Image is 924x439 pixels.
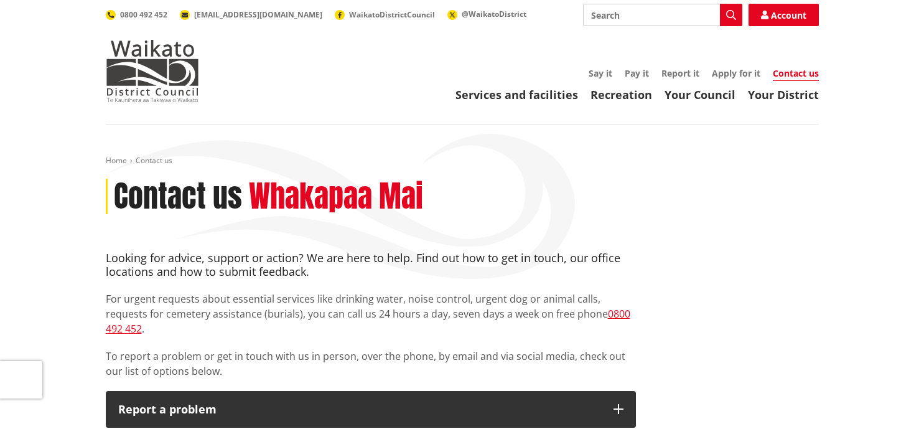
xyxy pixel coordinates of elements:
[106,9,167,20] a: 0800 492 452
[106,40,199,102] img: Waikato District Council - Te Kaunihera aa Takiwaa o Waikato
[180,9,322,20] a: [EMAIL_ADDRESS][DOMAIN_NAME]
[106,155,127,166] a: Home
[583,4,742,26] input: Search input
[194,9,322,20] span: [EMAIL_ADDRESS][DOMAIN_NAME]
[114,179,242,215] h1: Contact us
[106,349,636,379] p: To report a problem or get in touch with us in person, over the phone, by email and via social me...
[136,155,172,166] span: Contact us
[349,9,435,20] span: WaikatoDistrictCouncil
[589,67,612,79] a: Say it
[118,404,601,416] p: Report a problem
[335,9,435,20] a: WaikatoDistrictCouncil
[106,156,819,166] nav: breadcrumb
[867,387,912,432] iframe: Messenger Launcher
[712,67,760,79] a: Apply for it
[748,87,819,102] a: Your District
[249,179,423,215] h2: Whakapaa Mai
[462,9,526,19] span: @WaikatoDistrict
[447,9,526,19] a: @WaikatoDistrict
[106,391,636,428] button: Report a problem
[625,67,649,79] a: Pay it
[749,4,819,26] a: Account
[106,252,636,278] h4: Looking for advice, support or action? We are here to help. Find out how to get in touch, our off...
[455,87,578,102] a: Services and facilities
[120,9,167,20] span: 0800 492 452
[773,67,819,81] a: Contact us
[106,291,636,336] p: For urgent requests about essential services like drinking water, noise control, urgent dog or an...
[106,307,630,336] a: 0800 492 452
[590,87,652,102] a: Recreation
[665,87,735,102] a: Your Council
[661,67,699,79] a: Report it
